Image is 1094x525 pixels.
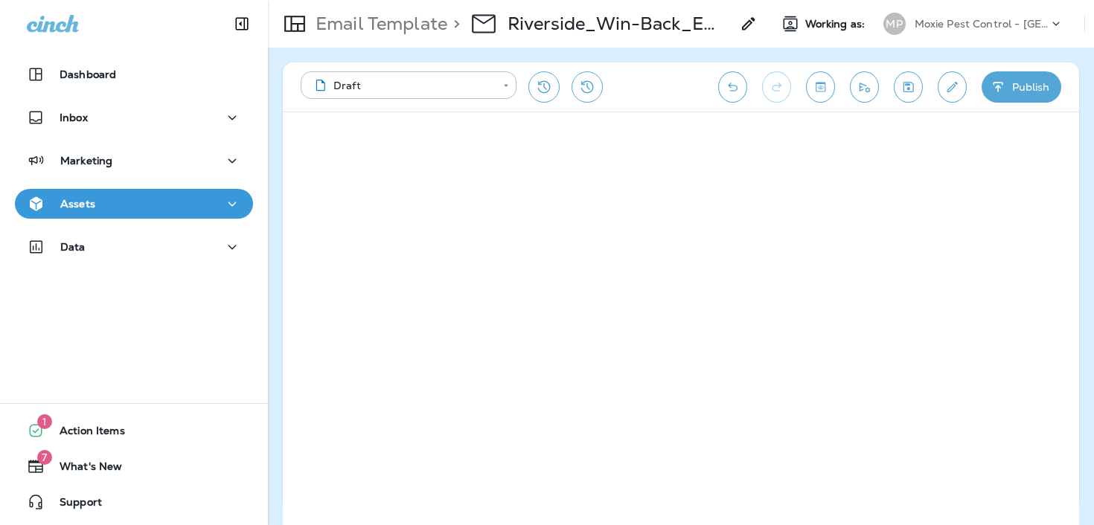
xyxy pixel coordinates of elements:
button: 7What's New [15,451,253,481]
span: 1 [37,414,52,429]
p: Moxie Pest Control - [GEOGRAPHIC_DATA] [915,18,1049,30]
button: Send test email [850,71,879,103]
button: Toggle preview [806,71,835,103]
p: Marketing [60,155,112,167]
button: Dashboard [15,59,253,89]
span: Action Items [45,425,125,442]
p: > [447,13,460,35]
button: Publish [982,71,1061,103]
p: Assets [60,198,95,210]
p: Data [60,241,86,253]
div: MP [883,13,906,35]
button: Inbox [15,103,253,132]
button: Marketing [15,146,253,175]
span: What's New [45,460,122,478]
button: Restore from previous version [528,71,560,103]
button: Support [15,487,253,517]
button: Data [15,232,253,262]
span: 7 [37,450,52,465]
p: Dashboard [60,68,116,80]
button: Edit details [938,71,967,103]
p: Email Template [310,13,447,35]
div: Draft [311,78,493,93]
button: Save [894,71,923,103]
button: Undo [718,71,747,103]
p: Riverside_Win-Back_Email_Q3_2025 [508,13,731,35]
p: Inbox [60,112,88,123]
span: Support [45,496,102,514]
span: Working as: [805,18,869,30]
button: 1Action Items [15,416,253,445]
button: View Changelog [572,71,603,103]
button: Collapse Sidebar [221,9,263,39]
button: Assets [15,189,253,219]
